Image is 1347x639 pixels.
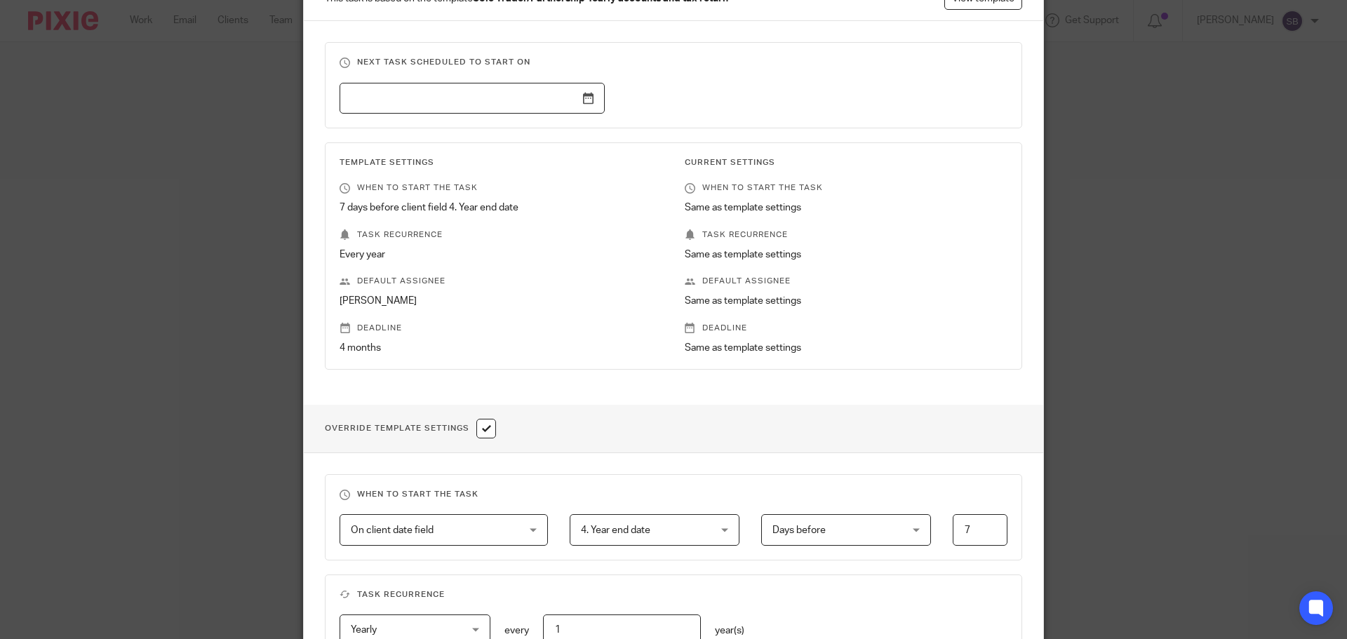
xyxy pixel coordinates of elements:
h3: Current Settings [685,157,1007,168]
p: Every year [340,248,662,262]
p: Task recurrence [340,229,662,241]
p: When to start the task [340,182,662,194]
p: Default assignee [340,276,662,287]
span: Days before [772,525,826,535]
p: Same as template settings [685,201,1007,215]
span: year(s) [715,626,744,635]
p: Deadline [340,323,662,334]
h3: Task recurrence [340,589,1007,600]
p: When to start the task [685,182,1007,194]
p: 7 days before client field 4. Year end date [340,201,662,215]
h3: When to start the task [340,489,1007,500]
p: 4 months [340,341,662,355]
p: Default assignee [685,276,1007,287]
h1: Override Template Settings [325,419,496,438]
span: Yearly [351,625,377,635]
p: Same as template settings [685,341,1007,355]
p: Same as template settings [685,294,1007,308]
span: 4. Year end date [581,525,650,535]
span: On client date field [351,525,434,535]
p: [PERSON_NAME] [340,294,662,308]
p: every [504,624,529,638]
p: Same as template settings [685,248,1007,262]
h3: Template Settings [340,157,662,168]
h3: Next task scheduled to start on [340,57,1007,68]
p: Task recurrence [685,229,1007,241]
p: Deadline [685,323,1007,334]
